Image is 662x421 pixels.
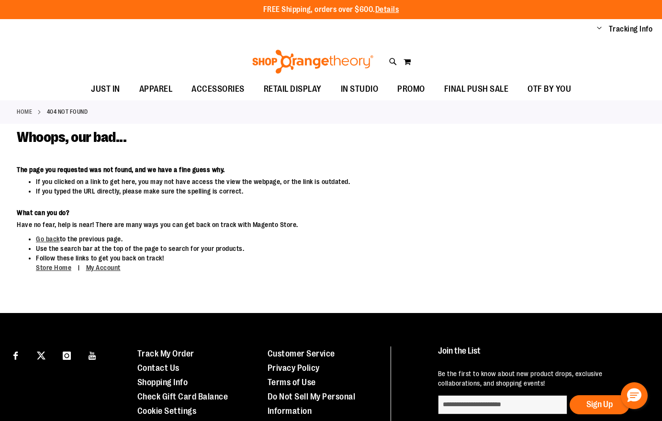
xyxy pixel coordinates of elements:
a: Go back [36,235,60,243]
a: Track My Order [137,349,194,358]
li: Use the search bar at the top of the page to search for your products. [36,244,514,253]
a: APPAREL [130,78,182,100]
a: JUST IN [81,78,130,100]
a: Contact Us [137,363,180,373]
span: Sign Up [586,399,613,409]
a: Store Home [36,264,71,271]
a: RETAIL DISPLAY [254,78,331,100]
input: enter email [438,395,567,414]
span: JUST IN [91,78,120,100]
button: Hello, have a question? Let’s chat. [621,382,648,409]
a: Shopping Info [137,378,188,387]
img: Twitter [37,351,45,360]
span: APPAREL [139,78,173,100]
span: RETAIL DISPLAY [264,78,322,100]
h4: Join the List [438,346,644,364]
a: Visit our X page [33,346,50,363]
dt: What can you do? [17,208,514,217]
span: PROMO [397,78,425,100]
span: ACCESSORIES [191,78,245,100]
p: Be the first to know about new product drops, exclusive collaborations, and shopping events! [438,369,644,388]
a: FINAL PUSH SALE [435,78,518,100]
p: FREE Shipping, orders over $600. [263,4,399,15]
a: Cookie Settings [137,406,197,416]
span: FINAL PUSH SALE [444,78,509,100]
a: Tracking Info [609,24,653,34]
a: OTF BY YOU [518,78,581,100]
a: PROMO [388,78,435,100]
button: Sign Up [570,395,629,414]
a: Do Not Sell My Personal Information [268,392,356,416]
li: Follow these links to get you back on track! [36,253,514,273]
a: Visit our Facebook page [7,346,24,363]
dt: The page you requested was not found, and we have a fine guess why. [17,165,514,174]
span: OTF BY YOU [527,78,571,100]
a: Visit our Instagram page [58,346,75,363]
a: Check Gift Card Balance [137,392,228,401]
li: If you typed the URL directly, please make sure the spelling is correct. [36,186,514,196]
strong: 404 Not Found [47,108,88,116]
span: IN STUDIO [341,78,379,100]
li: to the previous page. [36,234,514,244]
a: My Account [86,264,121,271]
a: Visit our Youtube page [84,346,101,363]
dd: Have no fear, help is near! There are many ways you can get back on track with Magento Store. [17,220,514,229]
a: IN STUDIO [331,78,388,100]
li: If you clicked on a link to get here, you may not have access the view the webpage, or the link i... [36,177,514,186]
a: ACCESSORIES [182,78,254,100]
span: | [73,259,85,276]
a: Privacy Policy [268,363,320,373]
a: Terms of Use [268,378,316,387]
img: Shop Orangetheory [251,50,375,74]
span: Whoops, our bad... [17,129,126,145]
a: Details [375,5,399,14]
button: Account menu [597,24,602,34]
a: Customer Service [268,349,335,358]
a: Home [17,108,32,116]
